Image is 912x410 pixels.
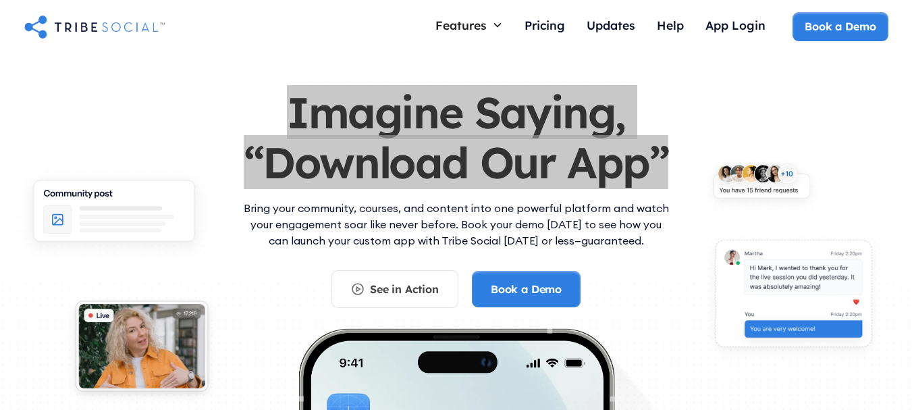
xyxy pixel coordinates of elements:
a: Help [646,12,695,41]
a: Updates [576,12,646,41]
p: Bring your community, courses, and content into one powerful platform and watch your engagement s... [240,200,672,249]
div: Features [435,18,487,32]
a: See in Action [331,270,458,308]
img: An illustration of New friends requests [702,156,821,213]
a: App Login [695,12,776,41]
a: Book a Demo [793,12,888,41]
a: Pricing [514,12,576,41]
h1: Imagine Saying, “Download Our App” [240,74,672,194]
div: App Login [705,18,766,32]
a: home [24,13,165,40]
a: Book a Demo [472,271,581,307]
div: Updates [587,18,635,32]
div: See in Action [370,282,439,297]
img: An illustration of Community Feed [18,170,210,261]
div: Features [425,12,514,38]
img: An illustration of chat [702,231,884,363]
div: Pricing [525,18,565,32]
div: Help [657,18,684,32]
img: An illustration of Live video [64,292,219,406]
